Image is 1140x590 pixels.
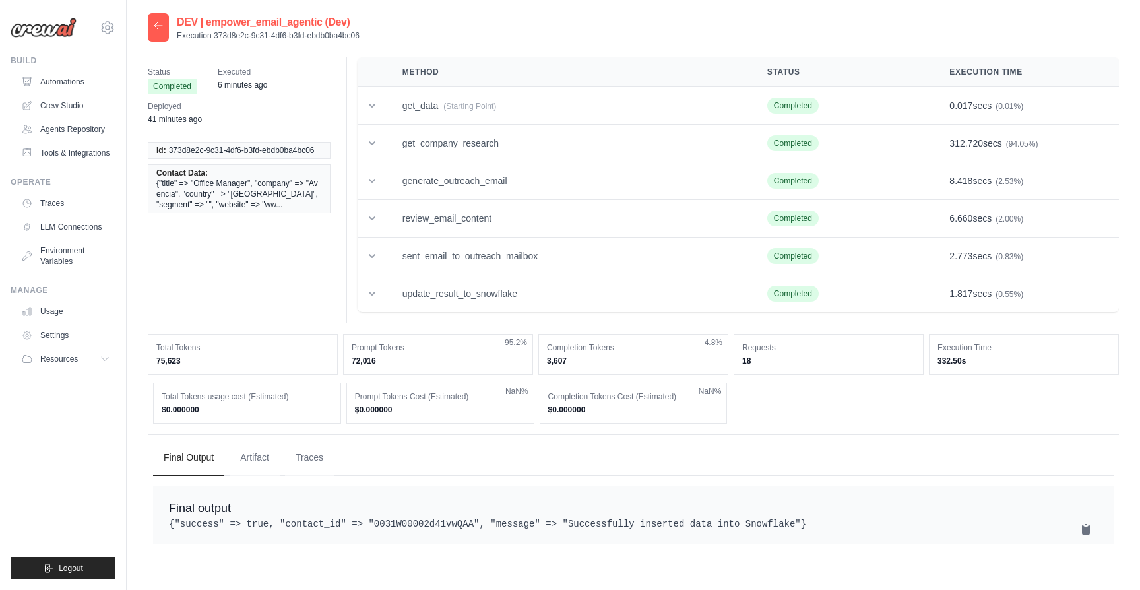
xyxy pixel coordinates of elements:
td: review_email_content [387,200,751,238]
time: October 2, 2025 at 16:23 CDT [218,81,267,90]
h2: DEV | empower_email_agentic (Dev) [177,15,360,30]
span: 2.773 [949,251,972,261]
span: 1.817 [949,288,972,299]
dd: 3,607 [547,356,720,366]
td: secs [934,200,1119,238]
a: Settings [16,325,115,346]
td: secs [934,238,1119,275]
span: 6.660 [949,213,972,224]
a: Tools & Integrations [16,143,115,164]
dt: Total Tokens [156,343,329,353]
a: LLM Connections [16,216,115,238]
dt: Prompt Tokens [352,343,524,353]
dd: $0.000000 [548,405,719,415]
span: (2.00%) [996,214,1023,224]
span: (0.55%) [996,290,1023,299]
dt: Requests [742,343,915,353]
span: Contact Data: [156,168,208,178]
span: Completed [767,173,819,189]
th: Method [387,57,751,87]
th: Execution Time [934,57,1119,87]
dd: 18 [742,356,915,366]
dd: $0.000000 [355,405,526,415]
td: get_company_research [387,125,751,162]
dt: Total Tokens usage cost (Estimated) [162,391,332,402]
span: Final output [169,502,231,515]
span: {"title" => "Office Manager", "company" => "Avencia", "country" => "[GEOGRAPHIC_DATA]", "segment"... [156,178,322,210]
span: Completed [767,286,819,302]
a: Agents Repository [16,119,115,140]
dt: Completion Tokens Cost (Estimated) [548,391,719,402]
dt: Prompt Tokens Cost (Estimated) [355,391,526,402]
td: sent_email_to_outreach_mailbox [387,238,751,275]
th: Status [751,57,934,87]
button: Logout [11,557,115,579]
span: (Starting Point) [443,102,496,111]
dd: 332.50s [937,356,1110,366]
div: Operate [11,177,115,187]
td: update_result_to_snowflake [387,275,751,313]
dd: $0.000000 [162,405,332,415]
dt: Completion Tokens [547,343,720,353]
span: 8.418 [949,176,972,186]
span: 4.8% [705,337,722,348]
span: 95.2% [505,337,527,348]
td: secs [934,162,1119,200]
span: Executed [218,65,267,79]
button: Traces [285,440,334,476]
dt: Execution Time [937,343,1110,353]
div: Build [11,55,115,66]
button: Artifact [230,440,280,476]
span: (2.53%) [996,177,1023,186]
pre: {"success" => true, "contact_id" => "0031W00002d41vwQAA", "message" => "Successfully inserted dat... [169,517,1098,531]
td: secs [934,275,1119,313]
span: 312.720 [949,138,983,148]
a: Automations [16,71,115,92]
span: Id: [156,145,166,156]
td: get_data [387,87,751,125]
span: (94.05%) [1006,139,1038,148]
img: Logo [11,18,77,38]
span: Completed [767,211,819,226]
dd: 75,623 [156,356,329,366]
a: Crew Studio [16,95,115,116]
td: secs [934,87,1119,125]
span: 0.017 [949,100,972,111]
span: NaN% [699,386,722,397]
div: Manage [11,285,115,296]
td: generate_outreach_email [387,162,751,200]
span: Status [148,65,197,79]
p: Execution 373d8e2c-9c31-4df6-b3fd-ebdb0ba4bc06 [177,30,360,41]
span: NaN% [505,386,528,397]
td: secs [934,125,1119,162]
span: Completed [767,135,819,151]
span: (0.83%) [996,252,1023,261]
span: Deployed [148,100,202,113]
a: Traces [16,193,115,214]
span: (0.01%) [996,102,1023,111]
button: Resources [16,348,115,370]
span: Logout [59,563,83,574]
span: Completed [767,98,819,114]
a: Environment Variables [16,240,115,272]
time: October 2, 2025 at 15:49 CDT [148,115,202,124]
span: 373d8e2c-9c31-4df6-b3fd-ebdb0ba4bc06 [169,145,315,156]
button: Final Output [153,440,224,476]
dd: 72,016 [352,356,524,366]
span: Completed [148,79,197,94]
span: Resources [40,354,78,364]
a: Usage [16,301,115,322]
span: Completed [767,248,819,264]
